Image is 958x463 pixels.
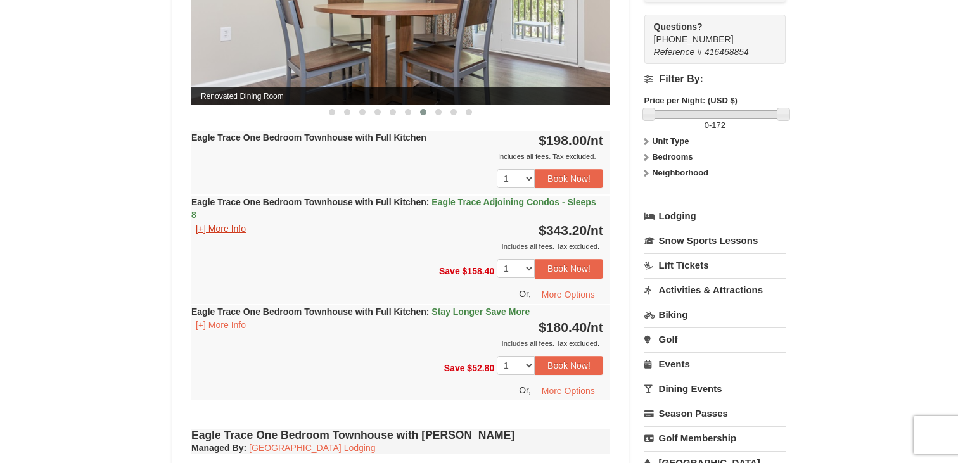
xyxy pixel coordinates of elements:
[444,362,465,372] span: Save
[652,136,689,146] strong: Unit Type
[431,307,530,317] span: Stay Longer Save More
[644,253,786,277] a: Lift Tickets
[535,259,603,278] button: Book Now!
[587,223,603,238] span: /nt
[644,119,786,132] label: -
[533,285,603,304] button: More Options
[644,327,786,351] a: Golf
[705,120,709,130] span: 0
[535,356,603,375] button: Book Now!
[191,197,596,220] span: Eagle Trace Adjoining Condos - Sleeps 8
[644,96,738,105] strong: Price per Night: (USD $)
[191,443,246,453] strong: :
[644,377,786,400] a: Dining Events
[644,303,786,326] a: Biking
[191,429,610,441] h4: Eagle Trace One Bedroom Townhouse with [PERSON_NAME]
[654,20,763,44] span: [PHONE_NUMBER]
[191,443,243,453] span: Managed By
[705,47,749,57] span: 416468854
[652,168,708,177] strong: Neighborhood
[463,266,495,276] span: $158.40
[644,426,786,450] a: Golf Membership
[191,197,596,220] strong: Eagle Trace One Bedroom Townhouse with Full Kitchen
[191,222,250,236] button: [+] More Info
[191,337,603,350] div: Includes all fees. Tax excluded.
[519,288,531,298] span: Or,
[539,223,587,238] span: $343.20
[644,402,786,425] a: Season Passes
[587,320,603,334] span: /nt
[654,22,703,32] strong: Questions?
[191,150,603,163] div: Includes all fees. Tax excluded.
[191,240,603,253] div: Includes all fees. Tax excluded.
[712,120,725,130] span: 172
[652,152,693,162] strong: Bedrooms
[535,169,603,188] button: Book Now!
[644,278,786,301] a: Activities & Attractions
[654,47,702,57] span: Reference #
[587,133,603,148] span: /nt
[533,381,603,400] button: More Options
[426,197,430,207] span: :
[249,443,375,453] a: [GEOGRAPHIC_DATA] Lodging
[467,362,494,372] span: $52.80
[191,132,426,143] strong: Eagle Trace One Bedroom Townhouse with Full Kitchen
[191,307,530,317] strong: Eagle Trace One Bedroom Townhouse with Full Kitchen
[644,229,786,252] a: Snow Sports Lessons
[191,318,250,332] button: [+] More Info
[644,352,786,376] a: Events
[539,133,603,148] strong: $198.00
[426,307,430,317] span: :
[439,266,460,276] span: Save
[644,73,786,85] h4: Filter By:
[519,385,531,395] span: Or,
[539,320,587,334] span: $180.40
[644,205,786,227] a: Lodging
[191,87,610,105] span: Renovated Dining Room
